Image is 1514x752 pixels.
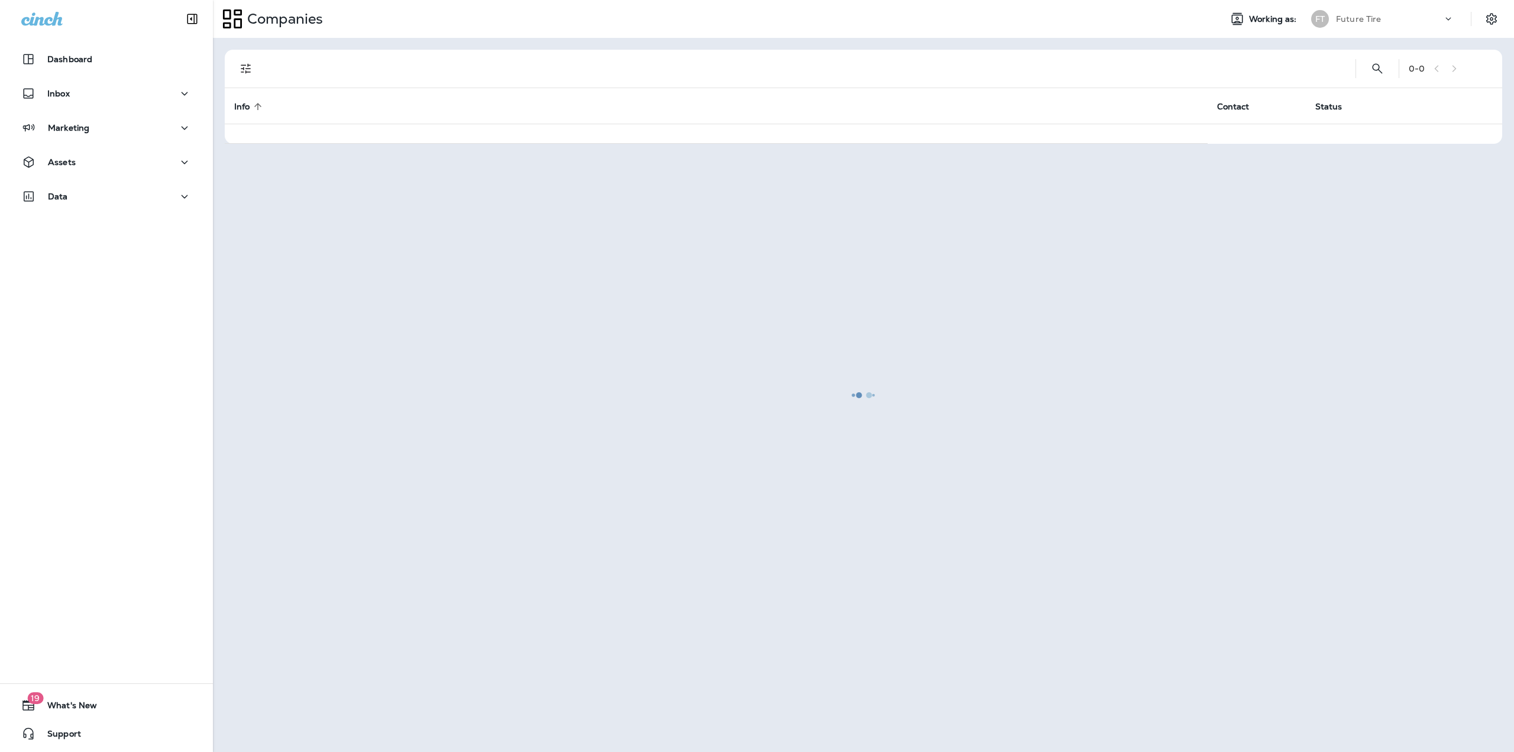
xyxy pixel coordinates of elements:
[47,54,92,64] p: Dashboard
[48,157,76,167] p: Assets
[1336,14,1382,24] p: Future Tire
[47,89,70,98] p: Inbox
[12,185,201,208] button: Data
[12,150,201,174] button: Assets
[48,123,89,133] p: Marketing
[35,701,97,715] span: What's New
[12,116,201,140] button: Marketing
[12,47,201,71] button: Dashboard
[35,729,81,743] span: Support
[1481,8,1502,30] button: Settings
[48,192,68,201] p: Data
[1249,14,1299,24] span: Working as:
[27,692,43,704] span: 19
[176,7,209,31] button: Collapse Sidebar
[12,693,201,717] button: 19What's New
[12,722,201,745] button: Support
[242,10,323,28] p: Companies
[1311,10,1329,28] div: FT
[12,82,201,105] button: Inbox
